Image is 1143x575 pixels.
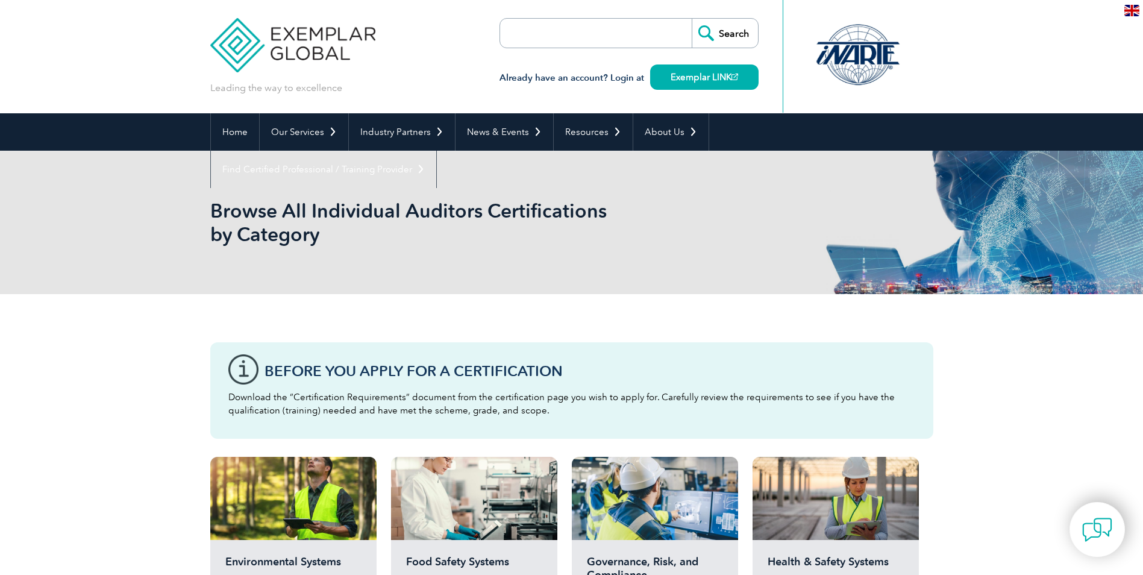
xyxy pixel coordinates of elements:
[692,19,758,48] input: Search
[731,74,738,80] img: open_square.png
[265,363,915,379] h3: Before You Apply For a Certification
[211,151,436,188] a: Find Certified Professional / Training Provider
[633,113,709,151] a: About Us
[228,391,915,417] p: Download the “Certification Requirements” document from the certification page you wish to apply ...
[554,113,633,151] a: Resources
[210,199,673,246] h1: Browse All Individual Auditors Certifications by Category
[499,71,759,86] h3: Already have an account? Login at
[349,113,455,151] a: Industry Partners
[1082,515,1112,545] img: contact-chat.png
[1124,5,1139,16] img: en
[260,113,348,151] a: Our Services
[211,113,259,151] a: Home
[650,64,759,90] a: Exemplar LINK
[456,113,553,151] a: News & Events
[210,81,342,95] p: Leading the way to excellence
